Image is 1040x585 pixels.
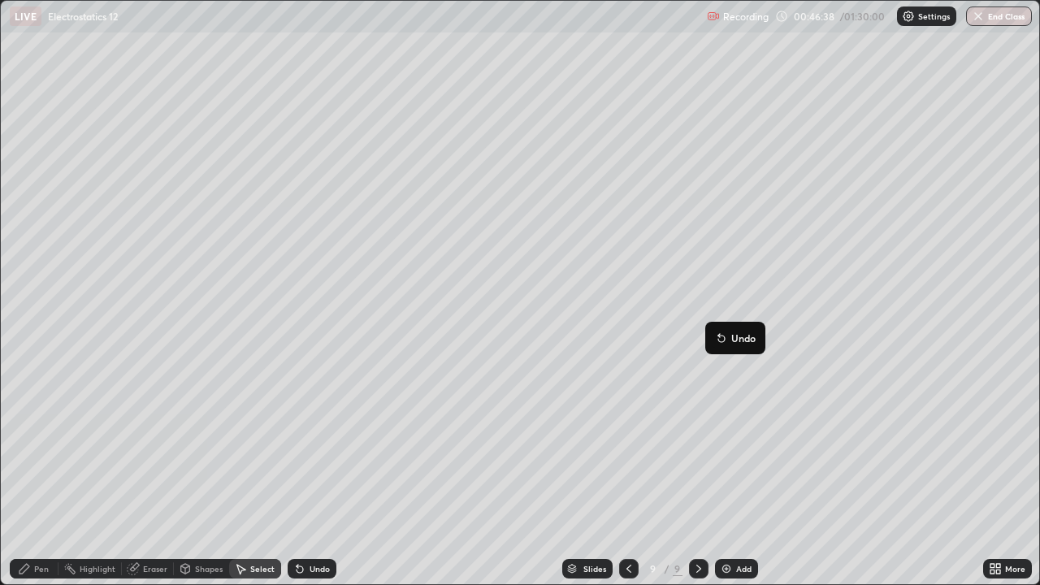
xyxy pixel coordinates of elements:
[673,561,682,576] div: 9
[34,565,49,573] div: Pen
[918,12,950,20] p: Settings
[712,328,759,348] button: Undo
[972,10,985,23] img: end-class-cross
[902,10,915,23] img: class-settings-icons
[143,565,167,573] div: Eraser
[707,10,720,23] img: recording.375f2c34.svg
[583,565,606,573] div: Slides
[645,564,661,574] div: 9
[48,10,118,23] p: Electrostatics 12
[665,564,669,574] div: /
[723,11,769,23] p: Recording
[195,565,223,573] div: Shapes
[1005,565,1025,573] div: More
[720,562,733,575] img: add-slide-button
[731,331,756,344] p: Undo
[310,565,330,573] div: Undo
[15,10,37,23] p: LIVE
[80,565,115,573] div: Highlight
[966,6,1032,26] button: End Class
[736,565,752,573] div: Add
[250,565,275,573] div: Select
